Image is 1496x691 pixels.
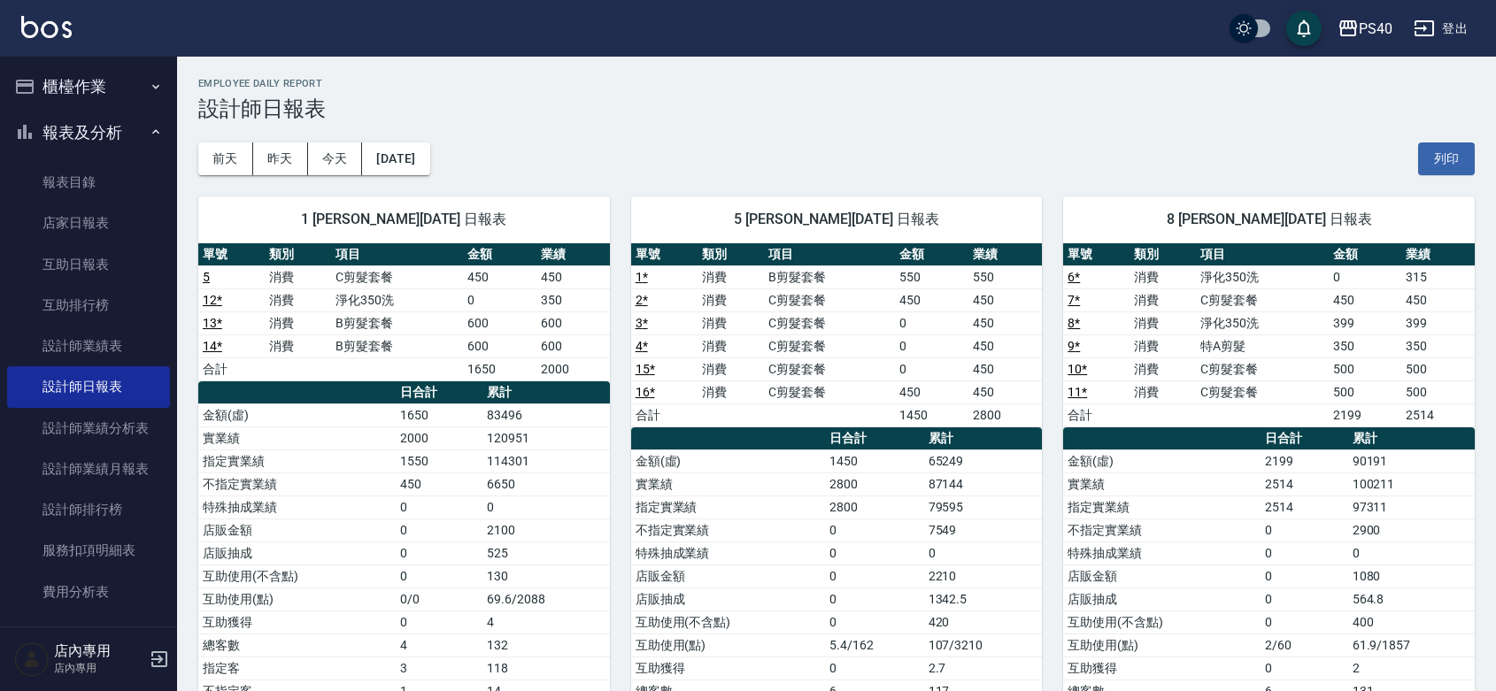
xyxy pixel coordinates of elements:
table: a dense table [1063,243,1475,427]
td: 合計 [1063,403,1130,426]
td: 消費 [265,288,331,311]
td: 2199 [1261,449,1347,472]
button: 登出 [1407,12,1475,45]
td: 不指定實業績 [631,518,826,541]
span: 1 [PERSON_NAME][DATE] 日報表 [220,211,589,228]
td: 互助使用(點) [1063,633,1261,656]
td: 69.6/2088 [482,587,609,610]
td: 6650 [482,472,609,495]
th: 金額 [463,243,536,266]
td: 450 [1401,288,1475,311]
td: 消費 [1130,311,1196,334]
td: 2800 [968,403,1042,426]
td: 0 [895,311,968,334]
td: 互助使用(不含點) [1063,610,1261,633]
td: 4 [482,610,609,633]
td: 2/60 [1261,633,1347,656]
td: 消費 [1130,288,1196,311]
td: 399 [1329,311,1402,334]
th: 累計 [1348,427,1475,450]
td: 2514 [1261,495,1347,518]
td: 0 [463,288,536,311]
td: 1342.5 [924,587,1043,610]
td: 550 [968,265,1042,288]
td: 399 [1401,311,1475,334]
td: 互助使用(不含點) [631,610,826,633]
td: 0 [825,564,923,587]
td: 600 [463,311,536,334]
button: 櫃檯作業 [7,64,170,110]
td: 2210 [924,564,1043,587]
td: 店販金額 [631,564,826,587]
td: 450 [968,288,1042,311]
td: 120951 [482,426,609,449]
td: 互助獲得 [1063,656,1261,679]
p: 店內專用 [54,660,144,676]
td: 2 [1348,656,1475,679]
td: 600 [536,334,610,357]
th: 業績 [1401,243,1475,266]
td: 0 [482,495,609,518]
td: 特殊抽成業績 [631,541,826,564]
td: 總客數 [198,633,396,656]
td: 0 [825,610,923,633]
td: 61.9/1857 [1348,633,1475,656]
td: 350 [536,288,610,311]
button: save [1286,11,1322,46]
th: 單號 [198,243,265,266]
td: 特殊抽成業績 [198,495,396,518]
a: 互助日報表 [7,244,170,285]
td: 消費 [1130,357,1196,380]
td: 83496 [482,403,609,426]
td: 1450 [895,403,968,426]
td: 合計 [198,357,265,380]
td: 0 [895,334,968,357]
th: 金額 [1329,243,1402,266]
td: 店販抽成 [1063,587,1261,610]
th: 累計 [924,427,1043,450]
td: 100211 [1348,472,1475,495]
td: 1550 [396,449,482,472]
td: 指定客 [198,656,396,679]
td: 消費 [1130,380,1196,403]
td: 互助獲得 [631,656,826,679]
td: C剪髮套餐 [1196,380,1329,403]
td: 實業績 [1063,472,1261,495]
td: 450 [396,472,482,495]
td: 消費 [698,357,764,380]
td: 0 [895,357,968,380]
td: 500 [1329,357,1402,380]
td: 564.8 [1348,587,1475,610]
td: 0 [825,518,923,541]
td: 450 [895,380,968,403]
td: 450 [895,288,968,311]
td: 2000 [396,426,482,449]
td: 1450 [825,449,923,472]
td: 600 [463,334,536,357]
td: 店販抽成 [631,587,826,610]
td: 1650 [463,357,536,380]
td: C剪髮套餐 [764,357,895,380]
td: 店販金額 [1063,564,1261,587]
td: 130 [482,564,609,587]
td: 金額(虛) [631,449,826,472]
td: 指定實業績 [631,495,826,518]
th: 項目 [331,243,464,266]
td: 2514 [1261,472,1347,495]
td: 店販金額 [198,518,396,541]
th: 累計 [482,381,609,404]
td: 0 [396,541,482,564]
h5: 店內專用 [54,642,144,660]
td: 指定實業績 [1063,495,1261,518]
td: 132 [482,633,609,656]
td: C剪髮套餐 [764,380,895,403]
td: C剪髮套餐 [331,265,464,288]
td: 消費 [265,265,331,288]
td: 2.7 [924,656,1043,679]
button: 今天 [308,142,363,175]
a: 5 [203,270,210,284]
th: 業績 [968,243,1042,266]
th: 業績 [536,243,610,266]
td: C剪髮套餐 [1196,288,1329,311]
td: 不指定實業績 [198,472,396,495]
